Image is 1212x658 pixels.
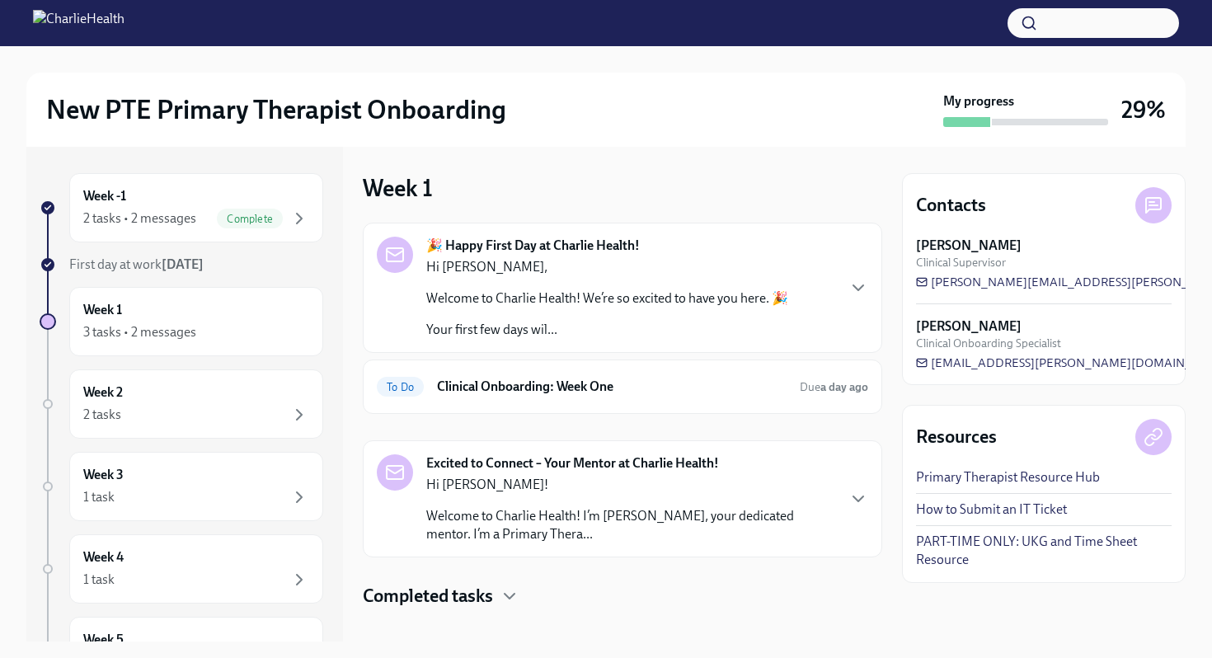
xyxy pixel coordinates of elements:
[426,258,788,276] p: Hi [PERSON_NAME],
[916,317,1022,336] strong: [PERSON_NAME]
[40,452,323,521] a: Week 31 task
[83,548,124,566] h6: Week 4
[363,584,493,609] h4: Completed tasks
[40,256,323,274] a: First day at work[DATE]
[916,468,1100,486] a: Primary Therapist Resource Hub
[426,289,788,308] p: Welcome to Charlie Health! We’re so excited to have you here. 🎉
[916,193,986,218] h4: Contacts
[83,383,123,402] h6: Week 2
[426,237,640,255] strong: 🎉 Happy First Day at Charlie Health!
[437,378,787,396] h6: Clinical Onboarding: Week One
[83,301,122,319] h6: Week 1
[83,466,124,484] h6: Week 3
[83,187,126,205] h6: Week -1
[363,173,433,203] h3: Week 1
[363,584,882,609] div: Completed tasks
[217,213,283,225] span: Complete
[820,380,868,394] strong: a day ago
[916,336,1061,351] span: Clinical Onboarding Specialist
[426,476,835,494] p: Hi [PERSON_NAME]!
[162,256,204,272] strong: [DATE]
[40,369,323,439] a: Week 22 tasks
[83,631,124,649] h6: Week 5
[83,406,121,424] div: 2 tasks
[40,287,323,356] a: Week 13 tasks • 2 messages
[83,488,115,506] div: 1 task
[800,379,868,395] span: September 13th, 2025 10:00
[83,209,196,228] div: 2 tasks • 2 messages
[426,507,835,543] p: Welcome to Charlie Health! I’m [PERSON_NAME], your dedicated mentor. I’m a Primary Thera...
[83,571,115,589] div: 1 task
[916,237,1022,255] strong: [PERSON_NAME]
[426,321,788,339] p: Your first few days wil...
[33,10,124,36] img: CharlieHealth
[83,323,196,341] div: 3 tasks • 2 messages
[46,93,506,126] h2: New PTE Primary Therapist Onboarding
[40,534,323,604] a: Week 41 task
[426,454,719,472] strong: Excited to Connect – Your Mentor at Charlie Health!
[916,425,997,449] h4: Resources
[916,533,1172,569] a: PART-TIME ONLY: UKG and Time Sheet Resource
[40,173,323,242] a: Week -12 tasks • 2 messagesComplete
[69,256,204,272] span: First day at work
[377,381,424,393] span: To Do
[916,501,1067,519] a: How to Submit an IT Ticket
[377,374,868,400] a: To DoClinical Onboarding: Week OneDuea day ago
[1121,95,1166,125] h3: 29%
[800,380,868,394] span: Due
[943,92,1014,110] strong: My progress
[916,255,1006,270] span: Clinical Supervisor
